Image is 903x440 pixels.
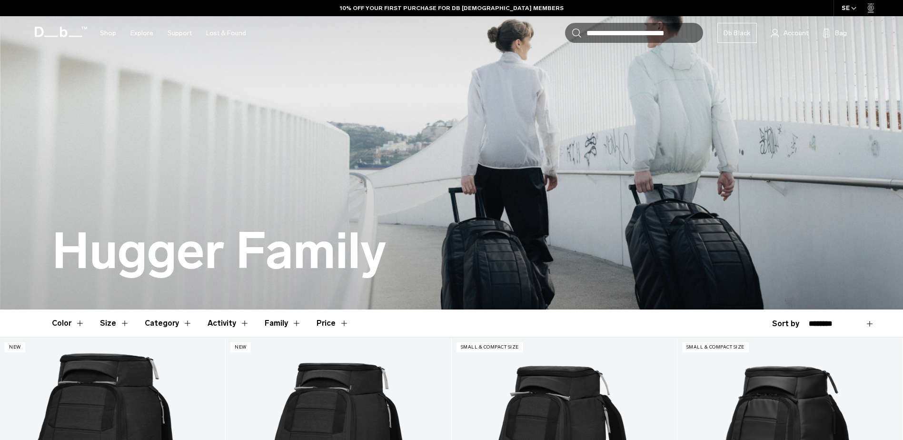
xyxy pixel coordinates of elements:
[145,310,192,337] button: Toggle Filter
[771,27,808,39] a: Account
[682,342,749,352] p: Small & Compact Size
[5,342,25,352] p: New
[340,4,564,12] a: 10% OFF YOUR FIRST PURCHASE FOR DB [DEMOGRAPHIC_DATA] MEMBERS
[168,16,192,50] a: Support
[317,310,349,337] button: Toggle Price
[265,310,301,337] button: Toggle Filter
[823,27,847,39] button: Bag
[784,28,808,38] span: Account
[130,16,153,50] a: Explore
[100,16,116,50] a: Shop
[52,310,85,337] button: Toggle Filter
[93,16,253,50] nav: Main Navigation
[208,310,249,337] button: Toggle Filter
[206,16,246,50] a: Lost & Found
[52,224,387,279] h1: Hugger Family
[100,310,129,337] button: Toggle Filter
[717,23,757,43] a: Db Black
[835,28,847,38] span: Bag
[230,342,251,352] p: New
[456,342,523,352] p: Small & Compact Size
